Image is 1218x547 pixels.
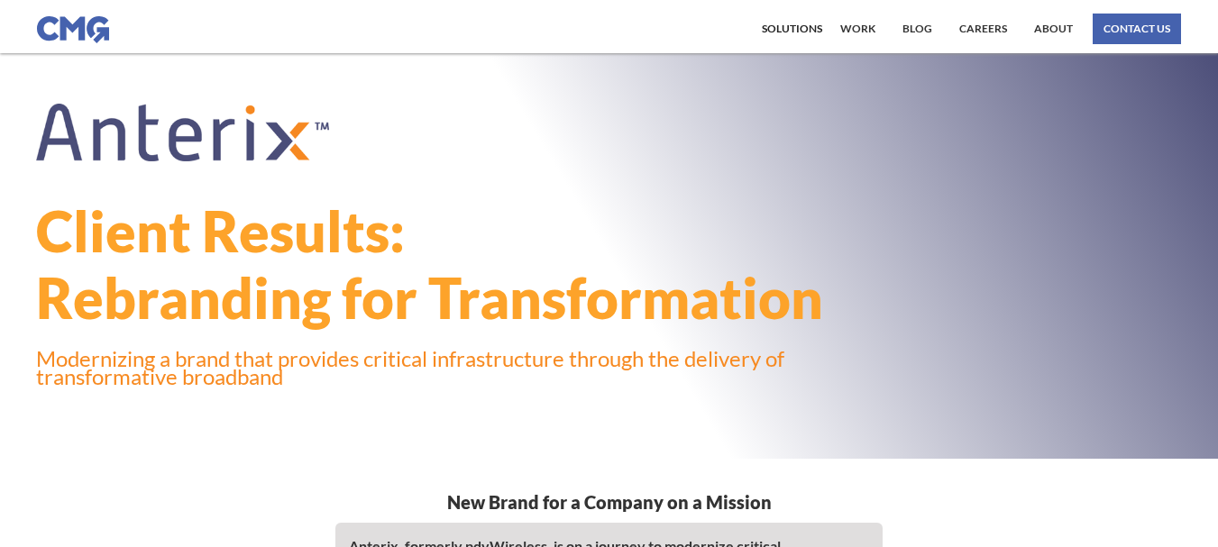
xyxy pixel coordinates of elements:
h1: Client Results: Rebranding for Transformation [36,197,1011,332]
div: contact us [1104,23,1170,34]
p: Modernizing a brand that provides critical infrastructure through the delivery of transformative ... [36,350,816,386]
img: CMG logo in blue. [37,16,109,43]
div: Solutions [762,23,822,34]
a: About [1030,14,1077,44]
a: Blog [898,14,937,44]
a: Careers [955,14,1012,44]
a: work [836,14,880,44]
